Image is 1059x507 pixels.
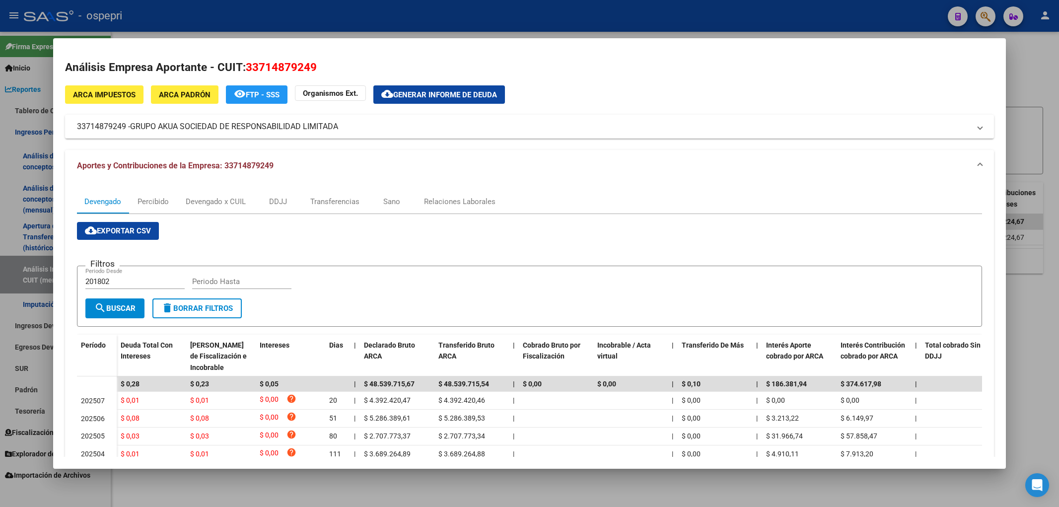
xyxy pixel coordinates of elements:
[286,412,296,422] i: help
[434,335,509,378] datatable-header-cell: Transferido Bruto ARCA
[672,341,674,349] span: |
[837,335,911,378] datatable-header-cell: Interés Contribución cobrado por ARCA
[672,432,673,440] span: |
[85,224,97,236] mat-icon: cloud_download
[303,89,358,98] strong: Organismos Ext.
[190,450,209,458] span: $ 0,01
[260,412,279,425] span: $ 0,00
[438,414,485,422] span: $ 5.286.389,53
[138,196,169,207] div: Percibido
[94,302,106,314] mat-icon: search
[668,335,678,378] datatable-header-cell: |
[77,335,117,376] datatable-header-cell: Período
[159,90,211,99] span: ARCA Padrón
[329,450,341,458] span: 111
[766,450,799,458] span: $ 4.910,11
[597,341,651,361] span: Incobrable / Acta virtual
[354,396,355,404] span: |
[682,341,744,349] span: Transferido De Más
[841,432,877,440] span: $ 57.858,47
[672,380,674,388] span: |
[513,414,514,422] span: |
[766,432,803,440] span: $ 31.966,74
[325,335,350,378] datatable-header-cell: Dias
[260,447,279,461] span: $ 0,00
[350,335,360,378] datatable-header-cell: |
[915,341,917,349] span: |
[246,90,280,99] span: FTP - SSS
[329,341,343,349] span: Dias
[513,380,515,388] span: |
[523,380,542,388] span: $ 0,00
[295,85,366,101] button: Organismos Ext.
[354,414,355,422] span: |
[226,85,287,104] button: FTP - SSS
[286,430,296,439] i: help
[513,450,514,458] span: |
[921,335,995,378] datatable-header-cell: Total cobrado Sin DDJJ
[438,432,485,440] span: $ 2.707.773,34
[65,59,994,76] h2: Análisis Empresa Aportante - CUIT:
[756,432,758,440] span: |
[841,396,859,404] span: $ 0,00
[364,432,411,440] span: $ 2.707.773,37
[121,450,140,458] span: $ 0,01
[682,414,701,422] span: $ 0,00
[65,150,994,182] mat-expansion-panel-header: Aportes y Contribuciones de la Empresa: 33714879249
[1025,473,1049,497] div: Open Intercom Messenger
[190,396,209,404] span: $ 0,01
[329,396,337,404] span: 20
[152,298,242,318] button: Borrar Filtros
[354,432,355,440] span: |
[354,341,356,349] span: |
[756,450,758,458] span: |
[85,258,120,269] h3: Filtros
[190,414,209,422] span: $ 0,08
[310,196,359,207] div: Transferencias
[190,341,247,372] span: [PERSON_NAME] de Fiscalización e Incobrable
[161,304,233,313] span: Borrar Filtros
[915,396,917,404] span: |
[354,380,356,388] span: |
[286,447,296,457] i: help
[94,304,136,313] span: Buscar
[190,432,209,440] span: $ 0,03
[286,394,296,404] i: help
[438,450,485,458] span: $ 3.689.264,88
[269,196,287,207] div: DDJJ
[438,396,485,404] span: $ 4.392.420,46
[260,394,279,407] span: $ 0,00
[593,335,668,378] datatable-header-cell: Incobrable / Acta virtual
[509,335,519,378] datatable-header-cell: |
[364,341,415,361] span: Declarado Bruto ARCA
[841,380,881,388] span: $ 374.617,98
[911,335,921,378] datatable-header-cell: |
[260,430,279,443] span: $ 0,00
[260,380,279,388] span: $ 0,05
[121,414,140,422] span: $ 0,08
[678,335,752,378] datatable-header-cell: Transferido De Más
[513,341,515,349] span: |
[77,121,971,133] mat-panel-title: 33714879249 -
[438,341,494,361] span: Transferido Bruto ARCA
[383,196,400,207] div: Sano
[117,335,186,378] datatable-header-cell: Deuda Total Con Intereses
[424,196,495,207] div: Relaciones Laborales
[766,414,799,422] span: $ 3.213,22
[130,121,338,133] span: GRUPO AKUA SOCIEDAD DE RESPONSABILIDAD LIMITADA
[925,341,981,361] span: Total cobrado Sin DDJJ
[841,414,873,422] span: $ 6.149,97
[81,432,105,440] span: 202505
[161,302,173,314] mat-icon: delete
[381,88,393,100] mat-icon: cloud_download
[360,335,434,378] datatable-header-cell: Declarado Bruto ARCA
[915,414,917,422] span: |
[151,85,218,104] button: ARCA Padrón
[186,335,256,378] datatable-header-cell: Deuda Bruta Neto de Fiscalización e Incobrable
[513,396,514,404] span: |
[762,335,837,378] datatable-header-cell: Interés Aporte cobrado por ARCA
[85,298,144,318] button: Buscar
[393,90,497,99] span: Generar informe de deuda
[752,335,762,378] datatable-header-cell: |
[364,396,411,404] span: $ 4.392.420,47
